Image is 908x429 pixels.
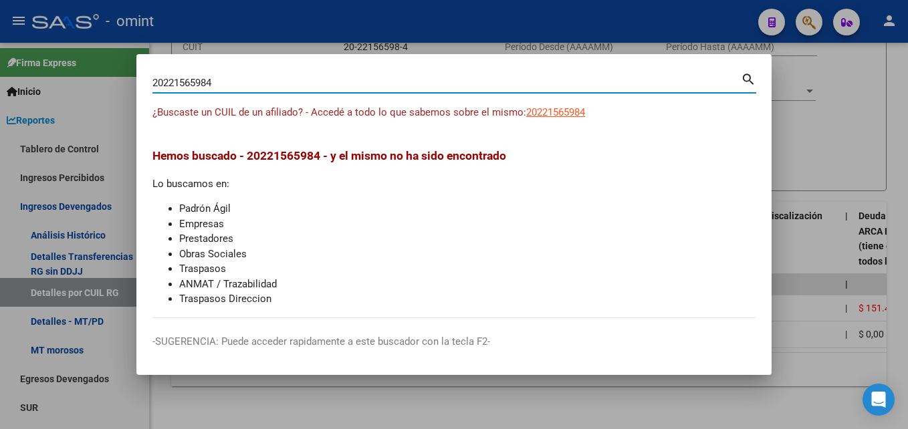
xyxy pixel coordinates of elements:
[179,277,756,292] li: ANMAT / Trazabilidad
[179,231,756,247] li: Prestadores
[179,261,756,277] li: Traspasos
[526,106,585,118] span: 20221565984
[152,147,756,307] div: Lo buscamos en:
[179,247,756,262] li: Obras Sociales
[152,334,756,349] p: -SUGERENCIA: Puede acceder rapidamente a este buscador con la tecla F2-
[179,291,756,307] li: Traspasos Direccion
[179,201,756,217] li: Padrón Ágil
[179,217,756,232] li: Empresas
[152,149,506,162] span: Hemos buscado - 20221565984 - y el mismo no ha sido encontrado
[152,106,526,118] span: ¿Buscaste un CUIL de un afiliado? - Accedé a todo lo que sabemos sobre el mismo:
[741,70,756,86] mat-icon: search
[863,384,895,416] div: Open Intercom Messenger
